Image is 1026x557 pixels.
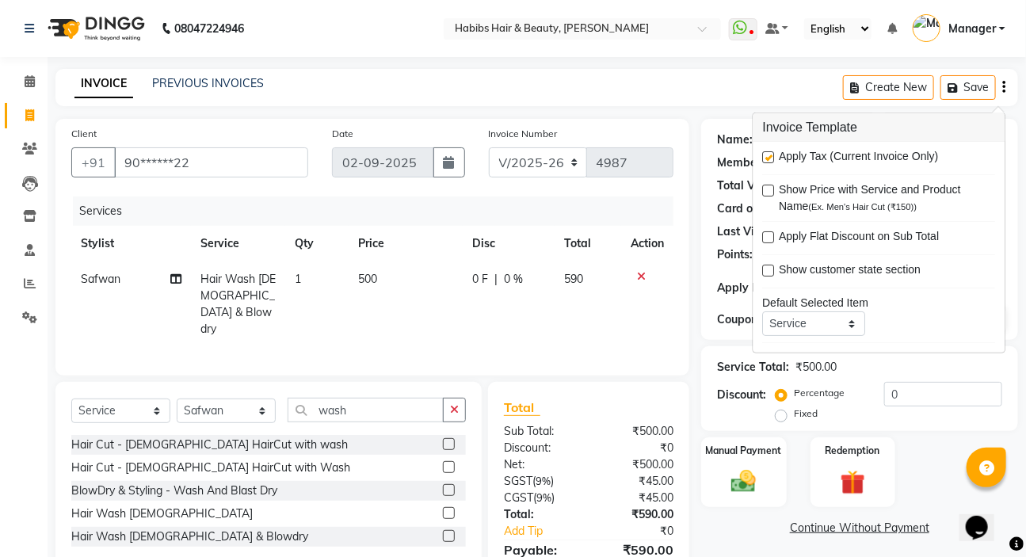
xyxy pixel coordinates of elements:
div: ₹500.00 [589,423,685,440]
span: 0 F [472,271,488,288]
div: Coupon Code [717,311,812,328]
span: 0 % [504,271,523,288]
div: ₹500.00 [589,456,685,473]
div: ₹45.00 [589,473,685,490]
div: Services [73,196,685,226]
div: Default Selected Item [763,295,996,311]
span: 9% [536,491,551,504]
button: +91 [71,147,116,177]
div: Last Visit: [717,223,770,240]
th: Total [555,226,621,261]
div: ₹45.00 [589,490,685,506]
label: Manual Payment [706,444,782,458]
a: PREVIOUS INVOICES [152,76,264,90]
label: Invoice Number [489,127,558,141]
div: No Active Membership [717,155,1002,171]
img: _gift.svg [833,467,873,498]
div: ₹0 [605,523,685,540]
div: Service Total: [717,359,789,376]
button: Save [940,75,996,100]
span: Manager [948,21,996,37]
img: _cash.svg [723,467,764,496]
a: Continue Without Payment [704,520,1015,536]
b: 08047224946 [174,6,244,51]
span: CGST [504,490,533,505]
div: Total: [492,506,589,523]
input: Search by Name/Mobile/Email/Code [114,147,308,177]
div: Sub Total: [492,423,589,440]
span: SGST [504,474,532,488]
span: 590 [564,272,583,286]
button: Create New [843,75,934,100]
th: Action [621,226,673,261]
label: Client [71,127,97,141]
label: Date [332,127,353,141]
span: (Ex. Men's Hair Cut (₹150)) [809,202,917,212]
div: Hair Wash [DEMOGRAPHIC_DATA] & Blowdry [71,528,308,545]
span: | [494,271,498,288]
div: Card on file: [717,200,782,217]
th: Qty [285,226,349,261]
span: Total [504,399,540,416]
span: 9% [536,475,551,487]
div: ( ) [492,473,589,490]
div: Discount: [492,440,589,456]
div: Total Visits: [717,177,780,194]
div: Points: [717,246,753,263]
span: Apply Tax (Current Invoice Only) [780,148,939,168]
input: Search or Scan [288,398,444,422]
span: Safwan [81,272,120,286]
div: Apply Discount [717,280,812,296]
a: Add Tip [492,523,605,540]
div: ( ) [492,490,589,506]
iframe: chat widget [959,494,1010,541]
div: Hair Cut - [DEMOGRAPHIC_DATA] HairCut with Wash [71,460,350,476]
label: Redemption [826,444,880,458]
span: Show customer state section [780,261,921,281]
div: Hair Cut - [DEMOGRAPHIC_DATA] HairCut with wash [71,437,348,453]
span: 500 [358,272,377,286]
div: Hair Wash [DEMOGRAPHIC_DATA] [71,505,253,522]
h3: Invoice Template [753,113,1005,142]
th: Stylist [71,226,191,261]
img: Manager [913,14,940,42]
span: Apply Flat Discount on Sub Total [780,228,940,248]
a: INVOICE [74,70,133,98]
div: Membership: [717,155,786,171]
label: Percentage [794,386,845,400]
span: 1 [295,272,301,286]
div: Net: [492,456,589,473]
div: ₹590.00 [589,506,685,523]
th: Service [191,226,286,261]
div: Discount: [717,387,766,403]
img: logo [40,6,149,51]
label: Fixed [794,406,818,421]
div: ₹500.00 [795,359,837,376]
span: Hair Wash [DEMOGRAPHIC_DATA] & Blowdry [200,272,276,336]
span: Show Price with Service and Product Name [780,181,983,215]
div: ₹0 [589,440,685,456]
th: Price [349,226,463,261]
th: Disc [463,226,555,261]
div: Name: [717,132,753,148]
div: BlowDry & Styling - Wash And Blast Dry [71,483,277,499]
